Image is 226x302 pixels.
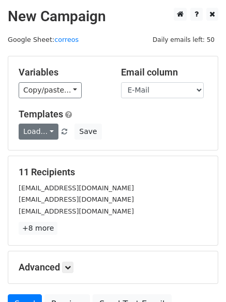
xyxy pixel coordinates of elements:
div: Widget de chat [174,252,226,302]
iframe: Chat Widget [174,252,226,302]
button: Save [74,124,101,140]
a: Load... [19,124,58,140]
h5: Variables [19,67,106,78]
h5: Advanced [19,262,207,273]
a: +8 more [19,222,57,235]
a: Daily emails left: 50 [149,36,218,43]
span: Daily emails left: 50 [149,34,218,46]
small: [EMAIL_ADDRESS][DOMAIN_NAME] [19,184,134,192]
h5: Email column [121,67,208,78]
a: correos [54,36,79,43]
h2: New Campaign [8,8,218,25]
h5: 11 Recipients [19,167,207,178]
a: Copy/paste... [19,82,82,98]
small: [EMAIL_ADDRESS][DOMAIN_NAME] [19,195,134,203]
small: Google Sheet: [8,36,79,43]
small: [EMAIL_ADDRESS][DOMAIN_NAME] [19,207,134,215]
a: Templates [19,109,63,119]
